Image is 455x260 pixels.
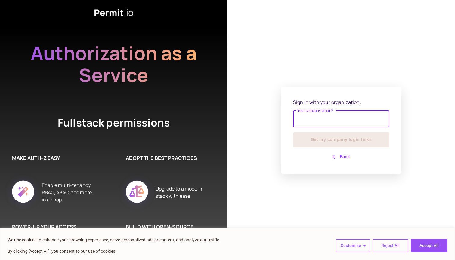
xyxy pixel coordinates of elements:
p: Sign in with your organization: [293,99,389,106]
button: Reject All [373,239,408,252]
button: Customize [336,239,370,252]
div: Upgrade to a modern stack with ease [156,174,209,211]
h6: MAKE AUTH-Z EASY [12,154,96,162]
button: Get my company login links [293,132,389,147]
h6: ADOPT THE BEST PRACTICES [126,154,209,162]
h6: POWER-UP YOUR ACCESS [12,223,96,231]
p: By clicking "Accept All", you consent to our use of cookies. [8,248,221,255]
h6: BUILD WITH OPEN-SOURCE [126,223,209,231]
div: Enable multi-tenancy, RBAC, ABAC, and more in a snap [42,174,96,211]
h2: Authorization as a Service [11,42,216,86]
label: Your company email [297,108,333,113]
h4: Fullstack permissions [36,115,192,130]
button: Back [293,152,389,162]
p: We use cookies to enhance your browsing experience, serve personalized ads or content, and analyz... [8,236,221,243]
button: Accept All [411,239,447,252]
